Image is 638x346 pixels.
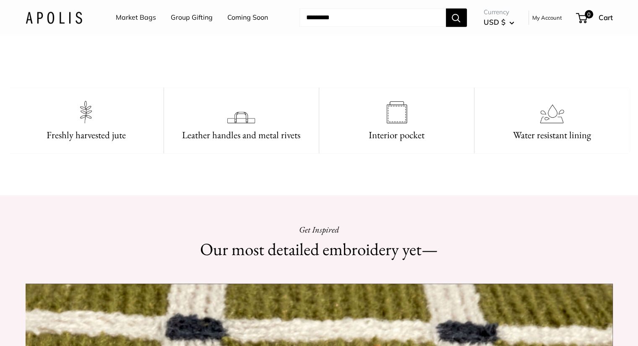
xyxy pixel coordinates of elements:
[227,11,268,24] a: Coming Soon
[584,10,593,18] span: 0
[172,222,466,237] p: Get Inspired
[577,11,613,24] a: 0 Cart
[26,11,82,23] img: Apolis
[329,127,464,143] h3: Interior pocket
[599,13,613,22] span: Cart
[484,15,514,29] button: USD $
[446,8,467,27] button: Search
[171,11,213,24] a: Group Gifting
[532,13,562,23] a: My Account
[19,127,154,143] h3: Freshly harvested jute
[172,237,466,262] h2: Our most detailed embroidery yet—
[299,8,446,27] input: Search...
[174,127,309,143] h3: Leather handles and metal rivets
[484,127,619,143] h3: Water resistant lining
[116,11,156,24] a: Market Bags
[484,18,505,26] span: USD $
[484,6,514,18] span: Currency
